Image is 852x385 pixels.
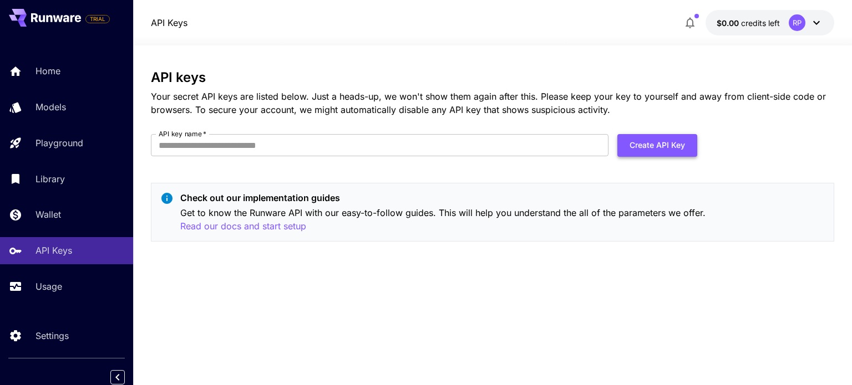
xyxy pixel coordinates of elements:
[617,134,697,157] button: Create API Key
[35,329,69,342] p: Settings
[35,100,66,114] p: Models
[789,14,805,31] div: RP
[35,136,83,150] p: Playground
[717,17,780,29] div: $0.00
[151,16,187,29] nav: breadcrumb
[35,244,72,257] p: API Keys
[180,191,824,204] p: Check out our implementation guides
[741,18,780,28] span: credits left
[35,64,60,78] p: Home
[35,208,61,221] p: Wallet
[180,219,306,233] button: Read our docs and start setup
[706,10,834,35] button: $0.00RP
[180,206,824,233] p: Get to know the Runware API with our easy-to-follow guides. This will help you understand the all...
[86,15,109,23] span: TRIAL
[35,172,65,186] p: Library
[151,16,187,29] a: API Keys
[85,12,110,25] span: Add your payment card to enable full platform functionality.
[35,280,62,293] p: Usage
[159,129,206,138] label: API key name
[151,90,834,116] p: Your secret API keys are listed below. Just a heads-up, we won't show them again after this. Plea...
[110,370,125,384] button: Collapse sidebar
[717,18,741,28] span: $0.00
[151,70,834,85] h3: API keys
